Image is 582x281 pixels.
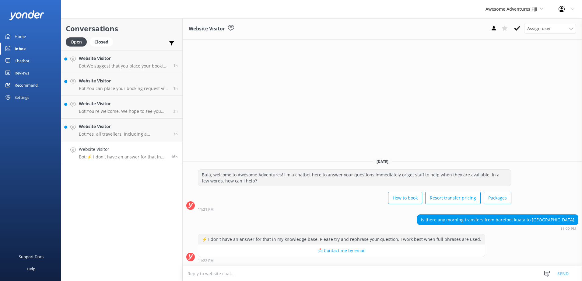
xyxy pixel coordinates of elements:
p: Bot: ⚡ I don't have an answer for that in my knowledge base. Please try and rephrase your questio... [79,154,167,160]
h4: Website Visitor [79,55,169,62]
button: Resort transfer pricing [425,192,481,204]
h2: Conversations [66,23,178,34]
div: Help [27,263,35,275]
a: Open [66,38,90,45]
span: Sep 05 2025 02:32pm (UTC +12:00) Pacific/Auckland [173,63,178,68]
span: Awesome Adventures Fiji [486,6,537,12]
p: Bot: We suggest that you place your booking request via our online reservation system here: [URL]... [79,63,169,69]
a: Website VisitorBot:You can place your booking request via our online reservation system here: [UR... [61,73,182,96]
h3: Website Visitor [189,25,225,33]
h4: Website Visitor [79,100,169,107]
img: yonder-white-logo.png [9,10,44,20]
button: Packages [484,192,511,204]
span: [DATE] [373,159,392,164]
strong: 11:22 PM [560,227,576,231]
div: Settings [15,91,29,103]
div: Bula, welcome to Awesome Adventures! I'm a chatbot here to answer your questions immediately or g... [198,170,511,186]
strong: 11:22 PM [198,259,214,263]
span: Sep 04 2025 11:22pm (UTC +12:00) Pacific/Auckland [171,154,178,159]
div: Inbox [15,43,26,55]
button: 📩 Contact me by email [198,245,485,257]
p: Bot: Yes, all travellers, including a [DEMOGRAPHIC_DATA] child, are subject to the regular pass p... [79,131,169,137]
h4: Website Visitor [79,78,169,84]
div: Assign User [524,24,576,33]
div: Chatbot [15,55,30,67]
strong: 11:21 PM [198,208,214,211]
span: Sep 05 2025 12:25pm (UTC +12:00) Pacific/Auckland [173,109,178,114]
a: Website VisitorBot:Yes, all travellers, including a [DEMOGRAPHIC_DATA] child, are subject to the ... [61,119,182,141]
div: Is there any morning transfers from barefoot kuata to [GEOGRAPHIC_DATA] [417,215,578,225]
div: Sep 04 2025 11:22pm (UTC +12:00) Pacific/Auckland [198,258,485,263]
p: Bot: You can place your booking request via our online reservation system here: [URL][DOMAIN_NAME... [79,86,169,91]
span: Sep 05 2025 02:06pm (UTC +12:00) Pacific/Auckland [173,86,178,91]
div: ⚡ I don't have an answer for that in my knowledge base. Please try and rephrase your question, I ... [198,234,485,245]
div: Reviews [15,67,29,79]
div: Sep 04 2025 11:21pm (UTC +12:00) Pacific/Auckland [198,207,511,211]
div: Home [15,30,26,43]
a: Website VisitorBot:You're welcome. We hope to see you soon!3h [61,96,182,119]
a: Website VisitorBot:⚡ I don't have an answer for that in my knowledge base. Please try and rephras... [61,141,182,164]
div: Closed [90,37,113,47]
p: Bot: You're welcome. We hope to see you soon! [79,109,169,114]
button: How to book [388,192,422,204]
a: Website VisitorBot:We suggest that you place your booking request via our online reservation syst... [61,50,182,73]
div: Support Docs [19,251,44,263]
h4: Website Visitor [79,123,169,130]
div: Recommend [15,79,38,91]
div: Sep 04 2025 11:22pm (UTC +12:00) Pacific/Auckland [417,227,578,231]
div: Open [66,37,87,47]
span: Assign user [527,25,551,32]
h4: Website Visitor [79,146,167,153]
span: Sep 05 2025 11:53am (UTC +12:00) Pacific/Auckland [173,131,178,137]
a: Closed [90,38,116,45]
